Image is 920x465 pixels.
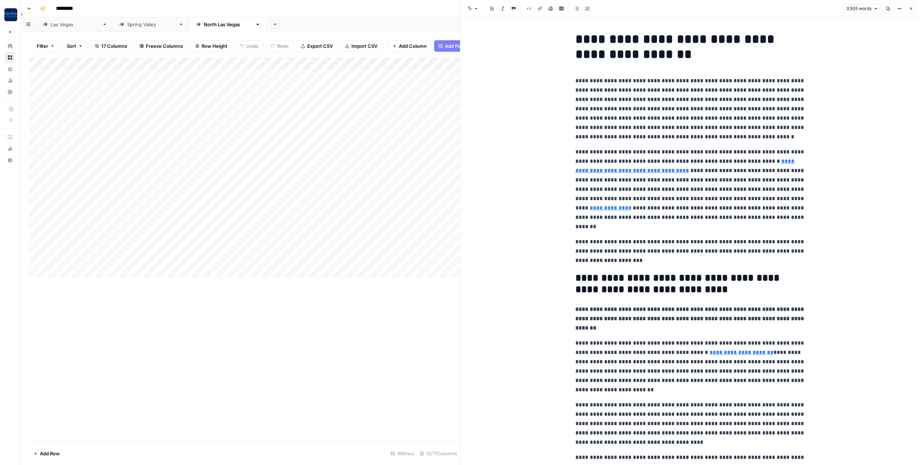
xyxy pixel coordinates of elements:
[445,42,484,50] span: Add Power Agent
[37,42,48,50] span: Filter
[399,42,427,50] span: Add Column
[4,40,16,52] a: Home
[417,448,460,459] div: 12/17 Columns
[307,42,333,50] span: Export CSV
[4,86,16,98] a: Settings
[51,21,99,28] div: [GEOGRAPHIC_DATA]
[351,42,377,50] span: Import CSV
[135,40,188,52] button: Freeze Columns
[296,40,337,52] button: Export CSV
[190,40,232,52] button: Row Height
[388,448,417,459] div: 16 Rows
[4,6,16,24] button: Workspace: Rocket Pilots
[388,40,431,52] button: Add Column
[246,42,258,50] span: Undo
[90,40,132,52] button: 17 Columns
[4,132,16,143] a: AirOps Academy
[127,21,176,28] div: [GEOGRAPHIC_DATA]
[4,155,16,166] button: Help + Support
[4,75,16,86] a: Usage
[277,42,289,50] span: Redo
[204,21,252,28] div: [GEOGRAPHIC_DATA]
[4,63,16,75] a: Your Data
[235,40,263,52] button: Undo
[4,52,16,63] a: Browse
[62,40,87,52] button: Sort
[32,40,59,52] button: Filter
[202,42,227,50] span: Row Height
[29,448,64,459] button: Add Row
[434,40,488,52] button: Add Power Agent
[5,143,15,154] div: What's new?
[846,5,871,12] span: 3,505 words
[340,40,382,52] button: Import CSV
[843,4,881,13] button: 3,505 words
[101,42,127,50] span: 17 Columns
[4,143,16,155] button: What's new?
[266,40,293,52] button: Redo
[190,17,266,32] a: [GEOGRAPHIC_DATA]
[113,17,190,32] a: [GEOGRAPHIC_DATA]
[67,42,76,50] span: Sort
[37,17,113,32] a: [GEOGRAPHIC_DATA]
[40,450,60,457] span: Add Row
[146,42,183,50] span: Freeze Columns
[4,8,17,21] img: Rocket Pilots Logo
